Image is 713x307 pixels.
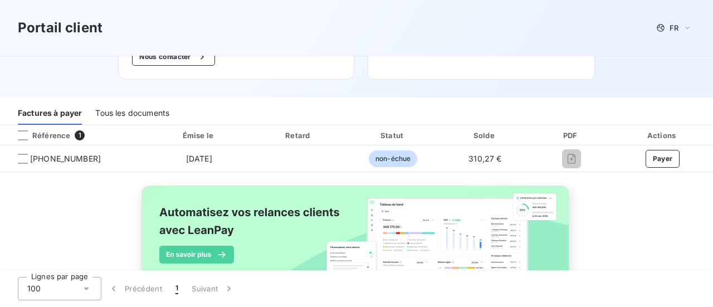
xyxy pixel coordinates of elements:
[27,283,41,294] span: 100
[369,150,417,167] span: non-échue
[18,18,102,38] h3: Portail client
[169,277,185,300] button: 1
[30,153,101,164] span: [PHONE_NUMBER]
[18,101,82,125] div: Factures à payer
[646,150,680,168] button: Payer
[670,23,678,32] span: FR
[132,48,214,66] button: Nous contacter
[9,130,70,140] div: Référence
[468,154,501,163] span: 310,27 €
[253,130,344,141] div: Retard
[101,277,169,300] button: Précédent
[533,130,610,141] div: PDF
[614,130,711,141] div: Actions
[149,130,248,141] div: Émise le
[186,154,212,163] span: [DATE]
[75,130,85,140] span: 1
[349,130,437,141] div: Statut
[175,283,178,294] span: 1
[95,101,169,125] div: Tous les documents
[442,130,528,141] div: Solde
[185,277,241,300] button: Suivant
